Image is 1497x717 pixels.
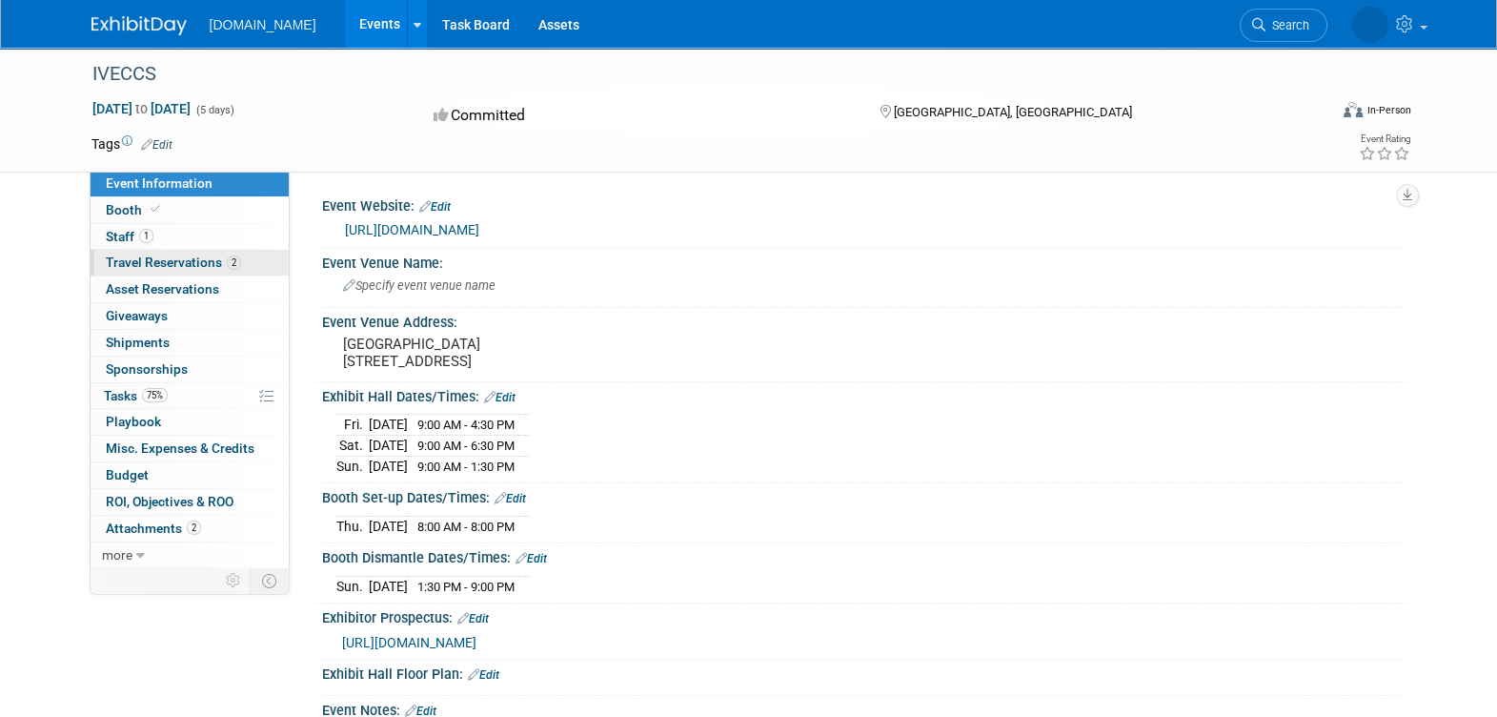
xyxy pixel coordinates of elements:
span: Staff [106,229,153,244]
div: Exhibit Hall Dates/Times: [322,382,1406,407]
span: 2 [227,256,241,270]
a: Edit [457,612,489,625]
div: Booth Set-up Dates/Times: [322,483,1406,508]
span: 9:00 AM - 6:30 PM [417,439,515,453]
i: Booth reservation complete [151,204,160,215]
div: Booth Dismantle Dates/Times: [322,543,1406,568]
a: Edit [516,552,547,565]
div: Event Website: [322,192,1406,216]
a: Booth [91,197,289,223]
a: Asset Reservations [91,277,289,302]
td: Sun. [336,456,369,476]
td: Sat. [336,436,369,457]
a: Edit [468,668,499,682]
span: 8:00 AM - 8:00 PM [417,520,515,534]
a: Search [1240,9,1327,42]
a: Sponsorships [91,357,289,382]
a: Budget [91,462,289,488]
div: Event Rating [1358,134,1409,144]
span: Playbook [106,414,161,429]
span: [GEOGRAPHIC_DATA], [GEOGRAPHIC_DATA] [894,105,1132,119]
td: [DATE] [369,516,408,536]
span: 75% [142,388,168,402]
span: 2 [187,521,201,535]
div: Event Venue Name: [322,249,1406,273]
a: [URL][DOMAIN_NAME] [345,222,479,237]
span: Sponsorships [106,361,188,377]
span: Shipments [106,335,170,350]
a: ROI, Objectives & ROO [91,489,289,515]
span: Giveaways [106,308,168,323]
td: [DATE] [369,436,408,457]
a: Playbook [91,409,289,435]
span: 1 [139,229,153,243]
span: Event Information [106,175,212,191]
a: Edit [419,200,451,214]
div: IVECCS [86,57,1299,92]
td: Thu. [336,516,369,536]
td: Fri. [336,415,369,436]
div: Event Venue Address: [322,308,1406,332]
img: Taimir Loyola [1352,7,1388,43]
a: Edit [141,138,172,152]
a: Edit [495,492,526,505]
span: Specify event venue name [343,278,496,293]
span: [DOMAIN_NAME] [210,17,316,32]
a: more [91,543,289,568]
span: 9:00 AM - 4:30 PM [417,418,515,432]
td: [DATE] [369,576,408,596]
img: Format-Inperson.png [1344,102,1363,117]
a: Staff1 [91,224,289,250]
a: Tasks75% [91,383,289,409]
span: ROI, Objectives & ROO [106,494,233,509]
span: Budget [106,467,149,482]
td: Personalize Event Tab Strip [217,568,251,593]
span: more [102,547,132,563]
div: Exhibit Hall Floor Plan: [322,660,1406,685]
span: Attachments [106,521,201,536]
a: Edit [484,391,516,404]
pre: [GEOGRAPHIC_DATA] [STREET_ADDRESS] [343,336,753,370]
div: In-Person [1366,103,1410,117]
span: (5 days) [194,104,234,116]
div: Exhibitor Prospectus: [322,604,1406,628]
td: Toggle Event Tabs [250,568,289,593]
span: Search [1265,18,1309,32]
a: [URL][DOMAIN_NAME] [342,635,476,650]
span: Misc. Expenses & Credits [106,440,254,456]
span: 1:30 PM - 9:00 PM [417,580,515,594]
span: Booth [106,202,164,217]
a: Travel Reservations2 [91,250,289,276]
td: Tags [91,134,172,154]
td: Sun. [336,576,369,596]
span: Asset Reservations [106,281,219,297]
td: [DATE] [369,456,408,476]
a: Shipments [91,330,289,356]
a: Misc. Expenses & Credits [91,436,289,461]
a: Event Information [91,171,289,196]
div: Committed [428,99,849,133]
a: Attachments2 [91,516,289,542]
img: ExhibitDay [91,16,187,35]
div: Event Format [1215,99,1411,128]
span: to [132,101,151,116]
span: Tasks [104,388,168,403]
span: Travel Reservations [106,255,241,270]
span: [DATE] [DATE] [91,100,192,117]
span: 9:00 AM - 1:30 PM [417,460,515,474]
td: [DATE] [369,415,408,436]
a: Giveaways [91,303,289,329]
